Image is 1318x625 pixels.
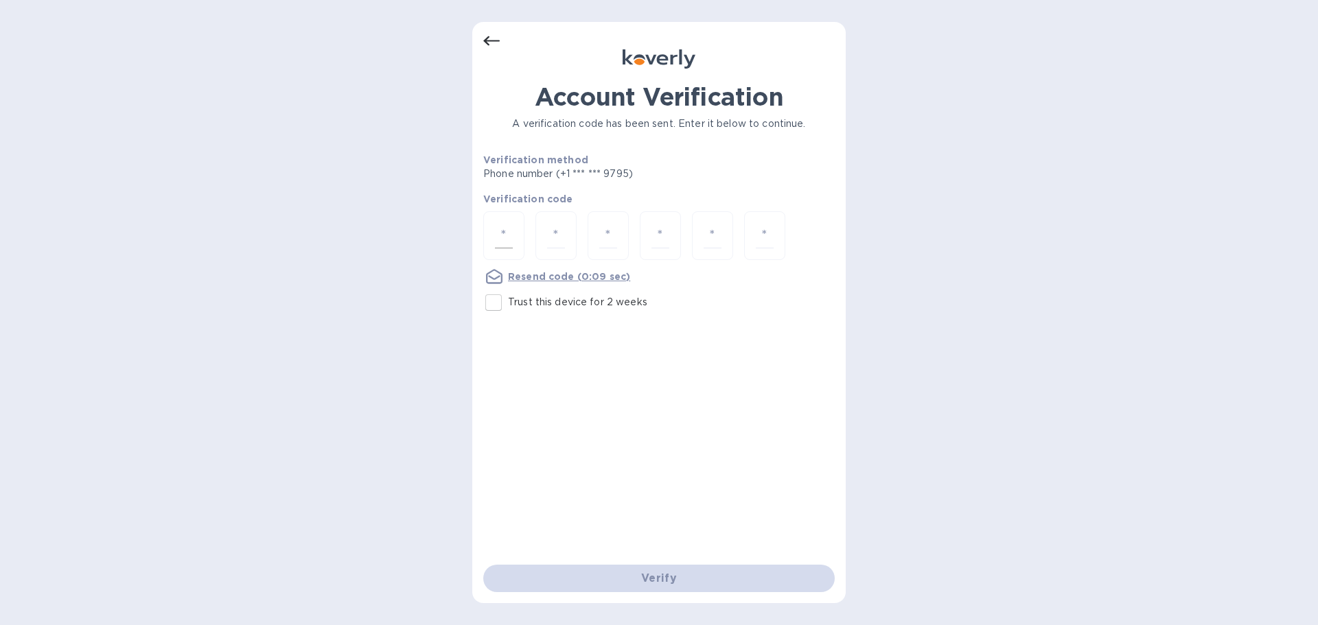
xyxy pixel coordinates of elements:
[483,167,738,181] p: Phone number (+1 *** *** 9795)
[483,117,835,131] p: A verification code has been sent. Enter it below to continue.
[508,271,630,282] u: Resend code (0:09 sec)
[483,154,588,165] b: Verification method
[483,192,835,206] p: Verification code
[508,295,647,309] p: Trust this device for 2 weeks
[483,82,835,111] h1: Account Verification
